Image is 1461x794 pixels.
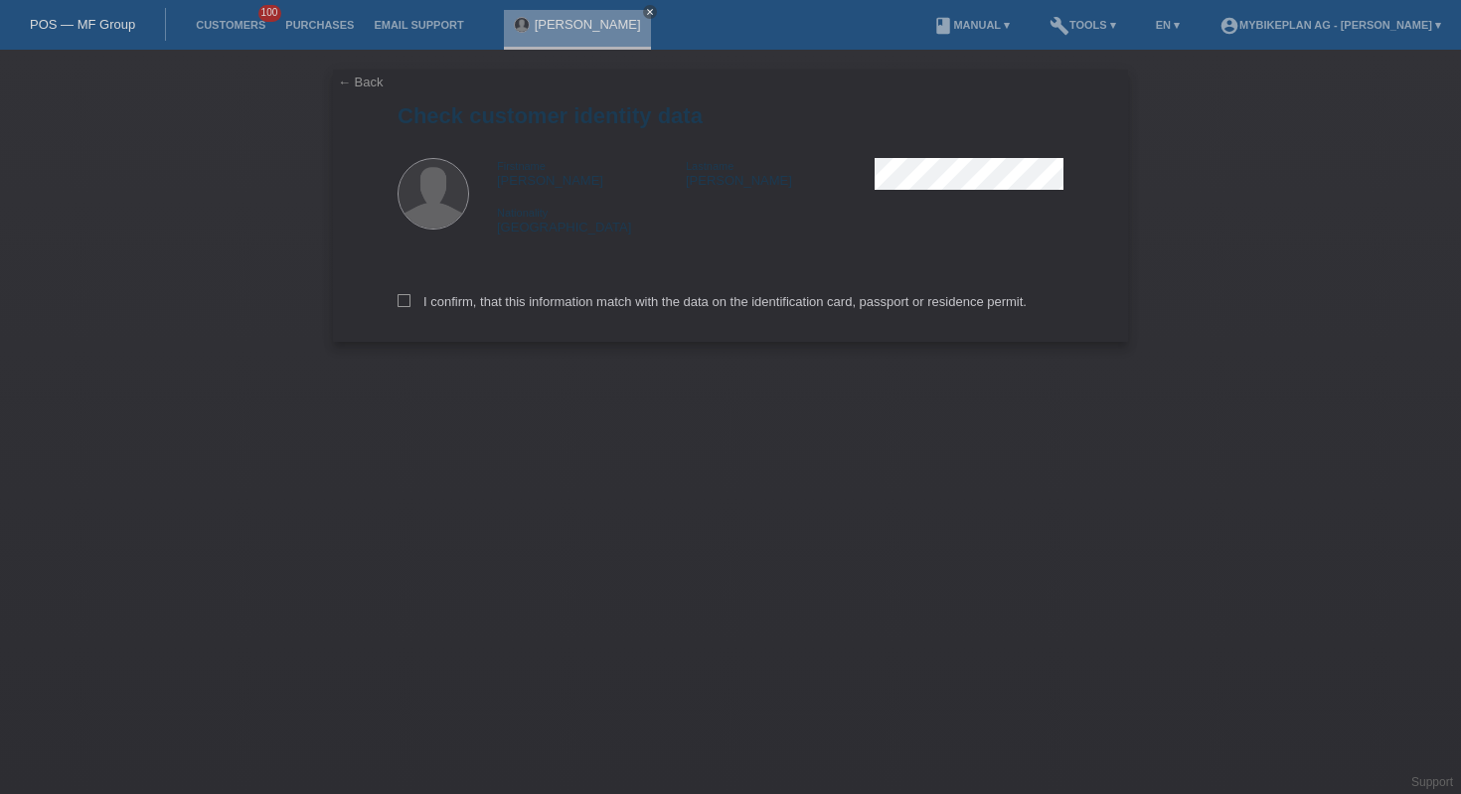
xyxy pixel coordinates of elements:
[497,205,686,235] div: [GEOGRAPHIC_DATA]
[398,103,1063,128] h1: Check customer identity data
[1210,19,1451,31] a: account_circleMybikeplan AG - [PERSON_NAME] ▾
[645,7,655,17] i: close
[186,19,275,31] a: Customers
[686,160,733,172] span: Lastname
[1050,16,1069,36] i: build
[643,5,657,19] a: close
[1040,19,1126,31] a: buildTools ▾
[364,19,473,31] a: Email Support
[497,207,548,219] span: Nationality
[258,5,282,22] span: 100
[30,17,135,32] a: POS — MF Group
[398,294,1027,309] label: I confirm, that this information match with the data on the identification card, passport or resi...
[1219,16,1239,36] i: account_circle
[933,16,953,36] i: book
[535,17,641,32] a: [PERSON_NAME]
[497,158,686,188] div: [PERSON_NAME]
[275,19,364,31] a: Purchases
[686,158,875,188] div: [PERSON_NAME]
[497,160,546,172] span: Firstname
[1146,19,1190,31] a: EN ▾
[338,75,384,89] a: ← Back
[923,19,1020,31] a: bookManual ▾
[1411,775,1453,789] a: Support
